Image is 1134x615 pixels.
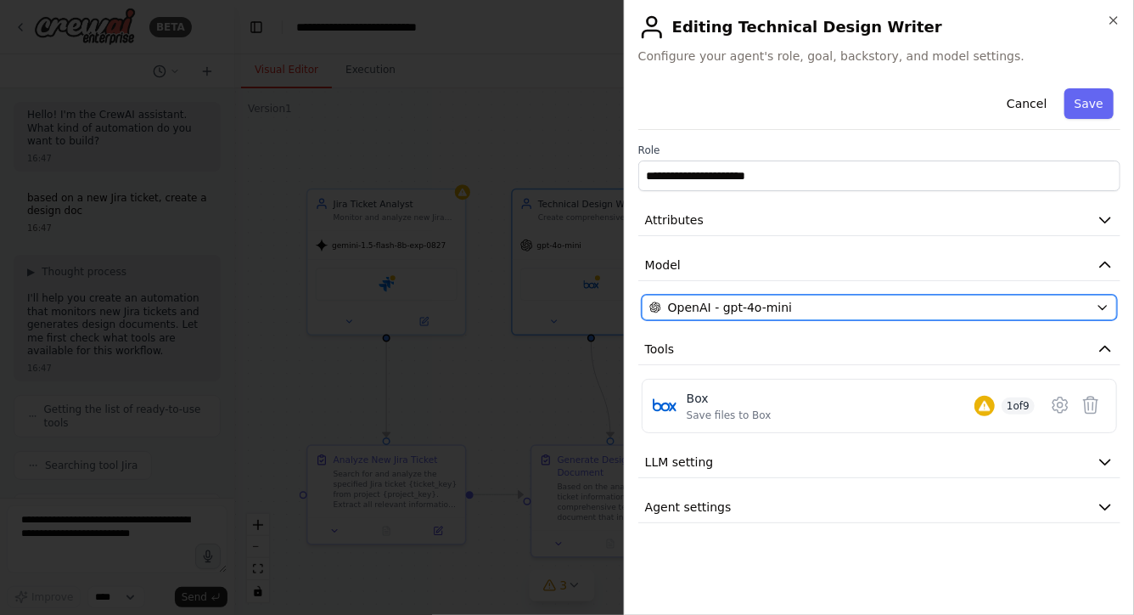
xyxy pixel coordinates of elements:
span: Tools [645,341,675,358]
span: Agent settings [645,499,732,516]
div: Save files to Box [687,409,772,422]
div: Box [687,390,772,407]
button: Agent settings [638,492,1120,523]
button: Delete tool [1075,390,1106,420]
button: Tools [638,334,1120,365]
button: Configure tool [1045,390,1075,420]
button: LLM setting [638,447,1120,478]
span: LLM setting [645,454,714,471]
button: Cancel [996,88,1057,119]
button: Model [638,250,1120,281]
span: Attributes [645,212,704,229]
span: 1 of 9 [1002,398,1035,415]
label: Role [638,144,1120,157]
button: OpenAI - gpt-4o-mini [642,295,1117,320]
span: Model [645,257,681,274]
h2: Editing Technical Design Writer [638,14,1120,41]
button: Attributes [638,205,1120,236]
img: Box [653,393,676,417]
span: Configure your agent's role, goal, backstory, and model settings. [638,48,1120,65]
span: OpenAI - gpt-4o-mini [668,299,792,316]
button: Save [1064,88,1114,119]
